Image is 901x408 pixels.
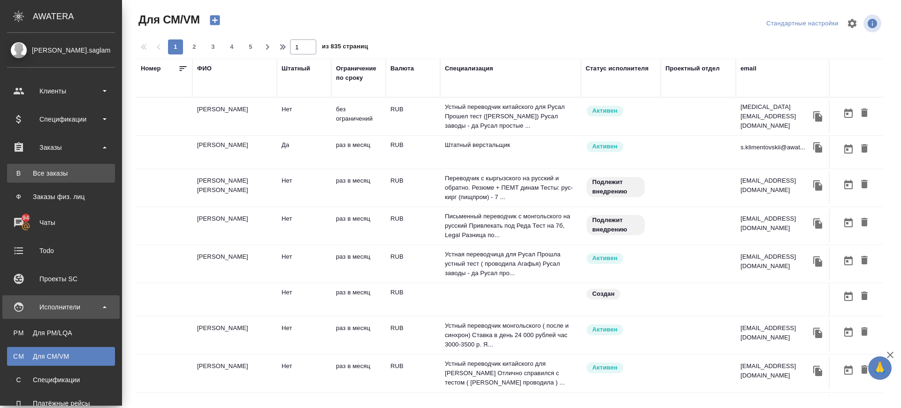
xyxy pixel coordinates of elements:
div: split button [764,16,841,31]
button: Удалить [856,176,872,193]
div: Для PM/LQA [12,328,110,338]
button: Скопировать [811,216,825,231]
p: Устный переводчик китайского для [PERSON_NAME] Отлично справился с тестом ( [PERSON_NAME] проводи... [445,359,576,387]
button: Удалить [856,252,872,269]
button: 4 [224,39,239,54]
td: [PERSON_NAME] [192,136,277,169]
button: Скопировать [811,140,825,154]
button: Скопировать [811,326,825,340]
div: Номер [141,64,161,73]
button: Удалить [856,105,872,122]
div: Свежая кровь: на первые 3 заказа по тематике ставь редактора и фиксируй оценки [586,176,656,198]
p: Письменный переводчик с монгольского на русский Привлекать под Реда Тест на 7б, Legal Разница по... [445,212,576,240]
div: Специализация [445,64,493,73]
td: Нет [277,171,331,204]
td: RUB [386,283,440,316]
a: Todo [2,239,120,262]
button: Удалить [856,140,872,158]
div: Статус исполнителя [586,64,649,73]
p: Устная переводчица для Русал Прошла устный тест ( проводила Агафья) Русал заводы - да Русал про... [445,250,576,278]
div: Todo [7,244,115,258]
button: Открыть календарь загрузки [840,252,856,269]
div: Платёжные рейсы [12,399,110,408]
button: Скопировать [811,254,825,269]
button: Открыть календарь загрузки [840,214,856,231]
div: AWATERA [33,7,122,26]
td: RUB [386,171,440,204]
button: 🙏 [868,356,892,380]
div: Штатный [282,64,310,73]
button: Создать [204,12,226,28]
td: раз в месяц [331,319,386,352]
td: Да [277,136,331,169]
div: Проекты SC [7,272,115,286]
div: Клиенты [7,84,115,98]
td: [PERSON_NAME] [PERSON_NAME] [192,171,277,204]
a: PMДля PM/LQA [7,323,115,342]
div: Рядовой исполнитель: назначай с учетом рейтинга [586,323,656,336]
td: [PERSON_NAME] [192,357,277,390]
p: Переводчик с кыргызского на русский и обратно. Резюме + ПЕМТ динам Тесты: рус-кирг (пищпром) - 7 ... [445,174,576,202]
button: Удалить [856,288,872,305]
button: Скопировать [811,364,825,378]
button: Удалить [856,214,872,231]
button: 2 [187,39,202,54]
div: Спецификации [12,375,110,385]
td: [PERSON_NAME] [192,209,277,242]
p: Активен [592,363,618,372]
span: 2 [187,42,202,52]
td: RUB [386,247,440,280]
p: s.klimentovskii@awat... [741,143,805,152]
td: Нет [277,283,331,316]
td: [PERSON_NAME] [192,319,277,352]
div: Рядовой исполнитель: назначай с учетом рейтинга [586,252,656,265]
button: Открыть календарь загрузки [840,362,856,379]
div: Чаты [7,216,115,230]
a: Проекты SC [2,267,120,291]
div: Исполнители [7,300,115,314]
button: Скопировать [811,178,825,192]
button: Открыть календарь загрузки [840,288,856,305]
button: 5 [243,39,258,54]
td: RUB [386,357,440,390]
p: Подлежит внедрению [592,177,639,196]
span: из 835 страниц [322,41,368,54]
button: 3 [206,39,221,54]
span: 5 [243,42,258,52]
p: Активен [592,254,618,263]
div: Для CM/VM [12,352,110,361]
button: Удалить [856,323,872,341]
td: раз в месяц [331,357,386,390]
button: Открыть календарь загрузки [840,105,856,122]
span: 🙏 [872,358,888,378]
div: Ограничение по сроку [336,64,381,83]
p: Подлежит внедрению [592,216,639,234]
button: Открыть календарь загрузки [840,140,856,158]
div: Спецификации [7,112,115,126]
p: [MEDICAL_DATA][EMAIL_ADDRESS][DOMAIN_NAME] [741,102,811,131]
div: ФИО [197,64,212,73]
td: Нет [277,209,331,242]
td: Нет [277,319,331,352]
a: 94Чаты [2,211,120,234]
div: Свежая кровь: на первые 3 заказа по тематике ставь редактора и фиксируй оценки [586,214,656,236]
div: Валюта [390,64,414,73]
td: RUB [386,209,440,242]
button: Удалить [856,362,872,379]
div: Все заказы [12,169,110,178]
td: Нет [277,100,331,133]
div: email [741,64,756,73]
span: 3 [206,42,221,52]
td: [PERSON_NAME] [192,247,277,280]
a: ВВсе заказы [7,164,115,183]
div: [PERSON_NAME].saglam [7,45,115,55]
span: Настроить таблицу [841,12,863,35]
p: [EMAIL_ADDRESS][DOMAIN_NAME] [741,176,811,195]
td: раз в месяц [331,247,386,280]
p: [EMAIL_ADDRESS][DOMAIN_NAME] [741,362,811,380]
p: Создан [592,289,615,299]
p: [EMAIL_ADDRESS][DOMAIN_NAME] [741,323,811,342]
a: ФЗаказы физ. лиц [7,187,115,206]
p: Активен [592,325,618,334]
td: раз в месяц [331,171,386,204]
